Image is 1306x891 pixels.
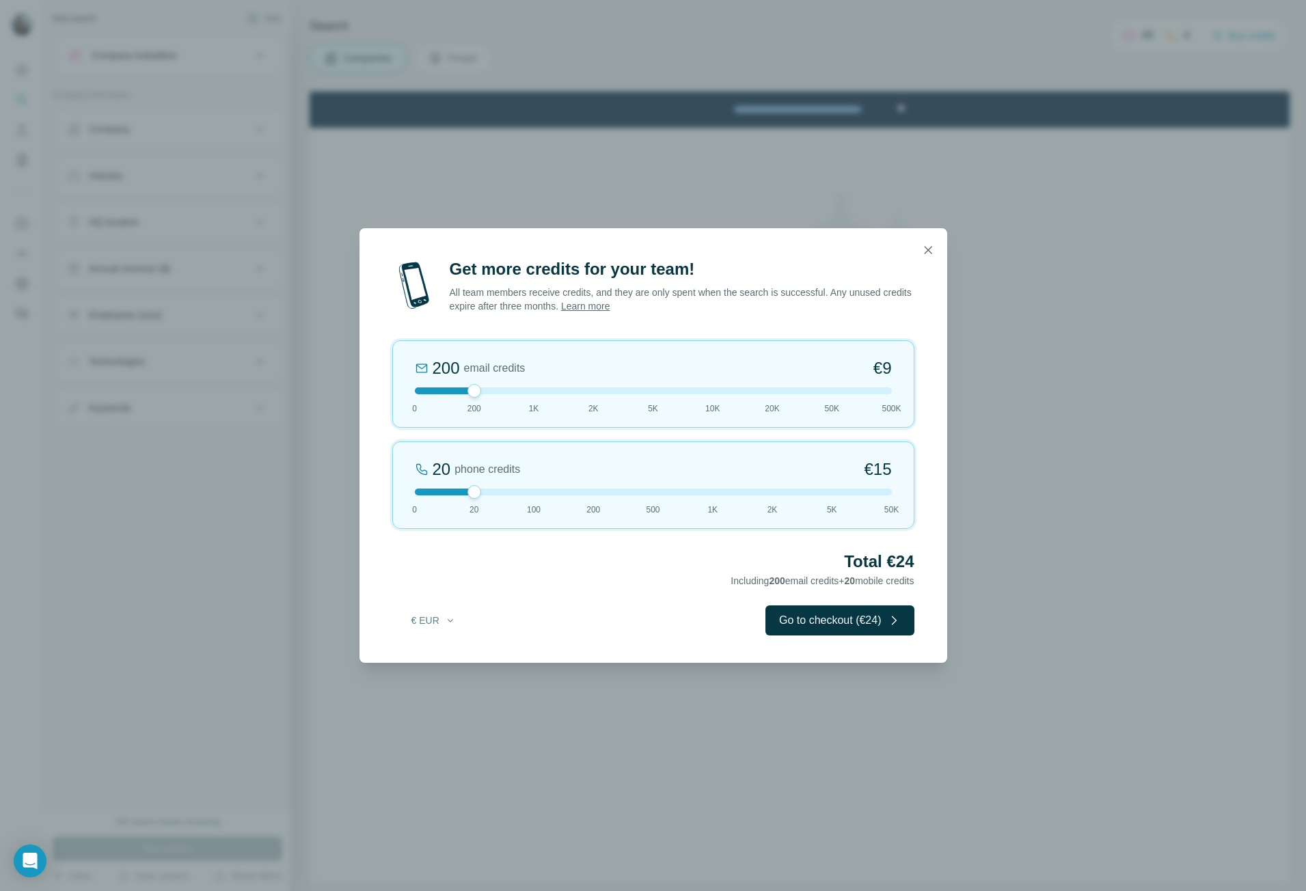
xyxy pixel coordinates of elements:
[464,360,526,376] span: email credits
[646,504,659,516] span: 500
[454,461,520,478] span: phone credits
[769,575,785,586] span: 200
[467,402,481,415] span: 200
[827,504,837,516] span: 5K
[392,551,914,573] h2: Total €24
[705,402,720,415] span: 10K
[433,357,460,379] div: 200
[767,504,778,516] span: 2K
[707,504,718,516] span: 1K
[825,402,839,415] span: 50K
[392,258,436,313] img: mobile-phone
[412,402,417,415] span: 0
[882,402,901,415] span: 500K
[864,458,891,480] span: €15
[402,608,465,633] button: € EUR
[529,402,539,415] span: 1K
[561,301,610,312] a: Learn more
[765,605,914,635] button: Go to checkout (€24)
[527,504,541,516] span: 100
[433,458,451,480] div: 20
[873,357,892,379] span: €9
[884,504,899,516] span: 50K
[412,504,417,516] span: 0
[392,3,585,33] div: Upgrade plan for full access to Surfe
[14,845,46,877] div: Open Intercom Messenger
[845,575,856,586] span: 20
[648,402,658,415] span: 5K
[470,504,478,516] span: 20
[765,402,779,415] span: 20K
[586,504,600,516] span: 200
[588,402,599,415] span: 2K
[731,575,914,586] span: Including email credits + mobile credits
[450,286,914,313] p: All team members receive credits, and they are only spent when the search is successful. Any unus...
